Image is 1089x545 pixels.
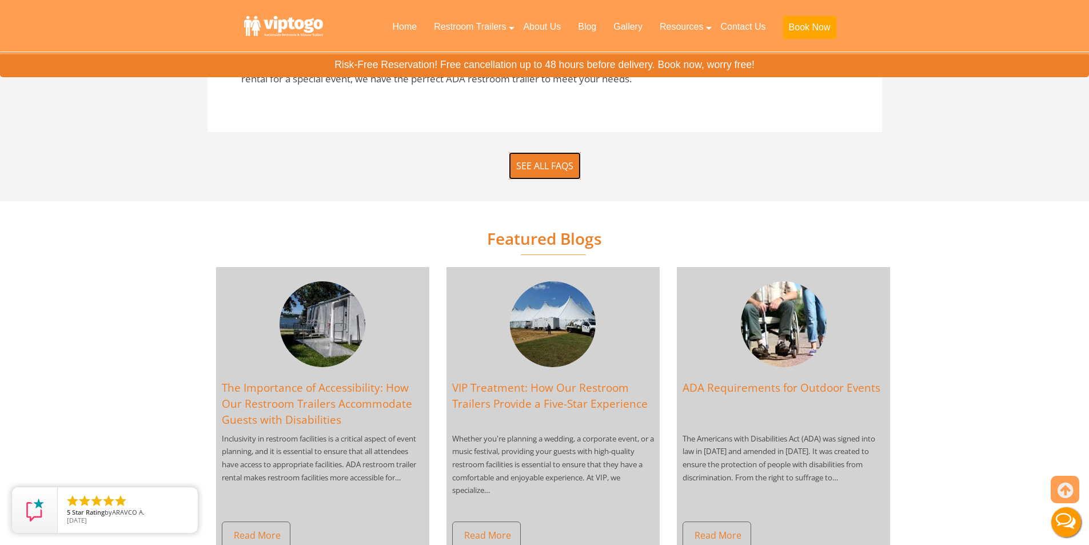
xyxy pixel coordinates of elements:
[775,14,845,46] a: Book Now
[683,380,880,395] a: ADA Requirements for Outdoor Events
[23,499,46,522] img: Review Rating
[78,494,91,508] li: 
[1043,499,1089,545] button: Live Chat
[280,281,365,367] img: ada compliant restroom trailer
[102,494,115,508] li: 
[741,281,827,367] img: include hadicapped guests in your outdoor event planning
[651,14,712,39] a: Resources
[683,432,884,512] p: The Americans with Disabilities Act (ADA) was signed into law in [DATE] and amended in [DATE]. It...
[67,508,70,516] span: 5
[569,14,605,39] a: Blog
[114,494,127,508] li: 
[425,14,514,39] a: Restroom Trailers
[208,230,882,248] h2: Featured Blogs
[452,380,648,411] a: VIP Treatment: How Our Restroom Trailers Provide a Five-Star Experience
[67,509,189,517] span: by
[783,16,836,39] button: Book Now
[67,516,87,524] span: [DATE]
[112,508,145,516] span: ARAVCO A.
[510,281,596,367] img: luxury portable restroom trailers
[452,432,654,512] p: Whether you're planning a wedding, a corporate event, or a music festival, providing your guests ...
[384,14,425,39] a: Home
[90,494,103,508] li: 
[605,14,651,39] a: Gallery
[222,432,424,512] p: Inclusivity in restroom facilities is a critical aspect of event planning, and it is essential to...
[72,508,105,516] span: Star Rating
[66,494,79,508] li: 
[514,14,569,39] a: About Us
[222,380,412,427] a: The Importance of Accessibility: How Our Restroom Trailers Accommodate Guests with Disabilities
[509,152,581,180] a: SEE ALL FAQs
[712,14,774,39] a: Contact Us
